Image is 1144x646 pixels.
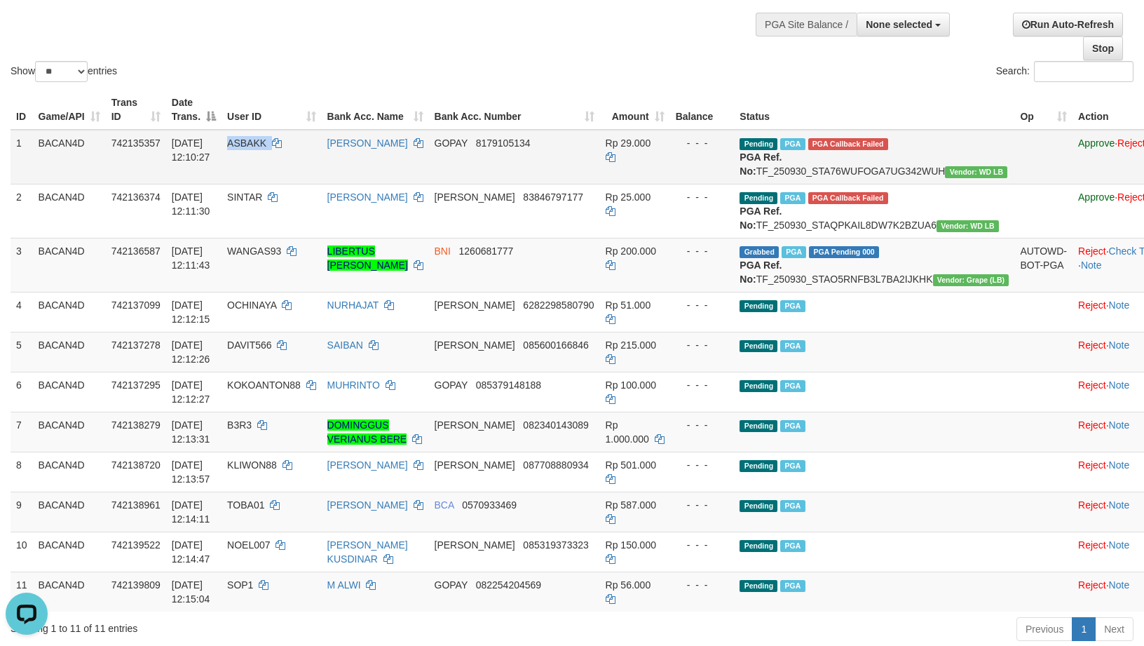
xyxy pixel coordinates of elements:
[1109,459,1130,471] a: Note
[780,580,805,592] span: Marked by bovbc4
[1109,539,1130,551] a: Note
[780,340,805,352] span: Marked by bovbc4
[11,492,33,532] td: 9
[1078,459,1106,471] a: Reject
[857,13,950,36] button: None selected
[172,499,210,525] span: [DATE] 12:14:11
[111,459,161,471] span: 742138720
[1078,579,1106,591] a: Reject
[172,419,210,445] span: [DATE] 12:13:31
[435,300,515,311] span: [PERSON_NAME]
[33,130,106,184] td: BACAN4D
[111,579,161,591] span: 742139809
[166,90,222,130] th: Date Trans.: activate to sort column descending
[808,138,888,150] span: PGA Error
[1109,579,1130,591] a: Note
[523,191,583,203] span: Copy 83846797177 to clipboard
[327,499,408,511] a: [PERSON_NAME]
[327,539,408,565] a: [PERSON_NAME] KUSDINAR
[227,379,301,391] span: KOKOANTON88
[1078,300,1106,311] a: Reject
[740,460,777,472] span: Pending
[327,379,380,391] a: MUHRINTO
[1095,617,1133,641] a: Next
[1014,90,1072,130] th: Op: activate to sort column ascending
[1013,13,1123,36] a: Run Auto-Refresh
[780,420,805,432] span: Marked by bovbc4
[11,90,33,130] th: ID
[33,238,106,292] td: BACAN4D
[606,459,656,471] span: Rp 501.000
[1109,379,1130,391] a: Note
[676,538,729,552] div: - - -
[6,6,48,48] button: Open LiveChat chat widget
[996,61,1133,82] label: Search:
[740,246,779,258] span: Grabbed
[1109,300,1130,311] a: Note
[780,500,805,512] span: Marked by bovbc4
[227,579,253,591] span: SOP1
[740,138,777,150] span: Pending
[33,492,106,532] td: BACAN4D
[327,419,407,445] a: DOMINGGUS VERIANUS BERE
[523,539,588,551] span: Copy 085319373323 to clipboard
[606,379,656,391] span: Rp 100.000
[756,13,857,36] div: PGA Site Balance /
[780,540,805,552] span: Marked by bovbc4
[111,339,161,351] span: 742137278
[172,300,210,325] span: [DATE] 12:12:15
[435,499,454,511] span: BCA
[780,460,805,472] span: Marked by bovbc4
[435,419,515,431] span: [PERSON_NAME]
[606,539,656,551] span: Rp 150.000
[111,379,161,391] span: 742137295
[1109,499,1130,511] a: Note
[523,339,588,351] span: Copy 085600166846 to clipboard
[435,191,515,203] span: [PERSON_NAME]
[33,572,106,612] td: BACAN4D
[172,579,210,605] span: [DATE] 12:15:04
[33,372,106,412] td: BACAN4D
[523,459,588,471] span: Copy 087708880934 to clipboard
[945,166,1007,178] span: Vendor URL: https://dashboard.q2checkout.com/secure
[11,372,33,412] td: 6
[227,459,277,471] span: KLIWON88
[11,412,33,452] td: 7
[435,579,468,591] span: GOPAY
[1016,617,1072,641] a: Previous
[1034,61,1133,82] input: Search:
[327,191,408,203] a: [PERSON_NAME]
[1109,419,1130,431] a: Note
[734,184,1014,238] td: TF_250930_STAQPKAIL8DW7K2BZUA6
[172,245,210,271] span: [DATE] 12:11:43
[676,298,729,312] div: - - -
[734,130,1014,184] td: TF_250930_STA76WUFOGA7UG342WUH
[523,300,594,311] span: Copy 6282298580790 to clipboard
[734,90,1014,130] th: Status
[462,499,517,511] span: Copy 0570933469 to clipboard
[227,499,264,511] span: TOBA01
[106,90,166,130] th: Trans ID: activate to sort column ascending
[227,191,262,203] span: SINTAR
[1081,260,1102,271] a: Note
[172,539,210,565] span: [DATE] 12:14:47
[676,458,729,472] div: - - -
[740,380,777,392] span: Pending
[676,378,729,392] div: - - -
[734,238,1014,292] td: TF_250930_STAO5RNFB3L7BA2IJKHK
[1078,499,1106,511] a: Reject
[11,532,33,572] td: 10
[11,184,33,238] td: 2
[476,379,541,391] span: Copy 085379148188 to clipboard
[222,90,322,130] th: User ID: activate to sort column ascending
[476,137,531,149] span: Copy 8179105134 to clipboard
[172,137,210,163] span: [DATE] 12:10:27
[11,452,33,492] td: 8
[435,379,468,391] span: GOPAY
[33,332,106,372] td: BACAN4D
[1109,339,1130,351] a: Note
[740,420,777,432] span: Pending
[33,452,106,492] td: BACAN4D
[676,136,729,150] div: - - -
[606,339,656,351] span: Rp 215.000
